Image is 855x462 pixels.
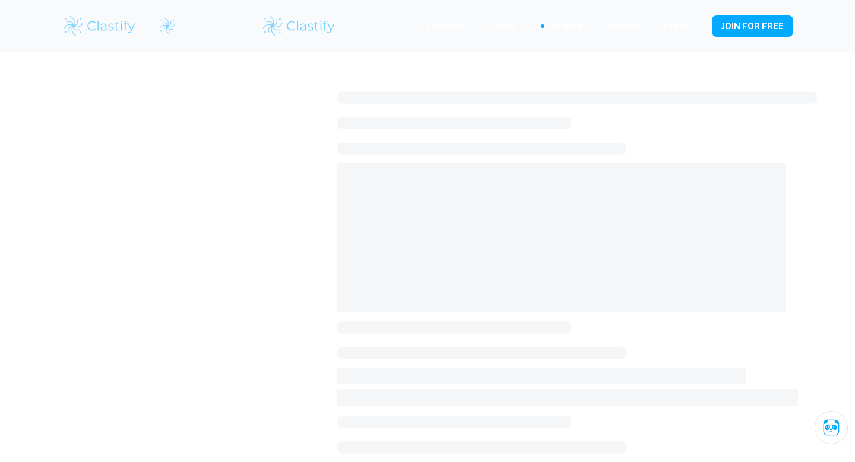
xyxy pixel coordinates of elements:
a: Login [664,20,687,33]
button: Help and Feedback [696,23,702,29]
img: Clastify logo [261,14,337,38]
a: Clastify logo [151,17,176,35]
a: Schools [607,20,640,33]
button: JOIN FOR FREE [712,15,793,37]
p: Exemplars [422,20,465,33]
button: Ask Clai [815,411,848,444]
p: Review [489,20,517,33]
a: Tutoring [547,20,583,33]
img: Clastify logo [62,14,137,38]
img: Clastify logo [159,17,176,35]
